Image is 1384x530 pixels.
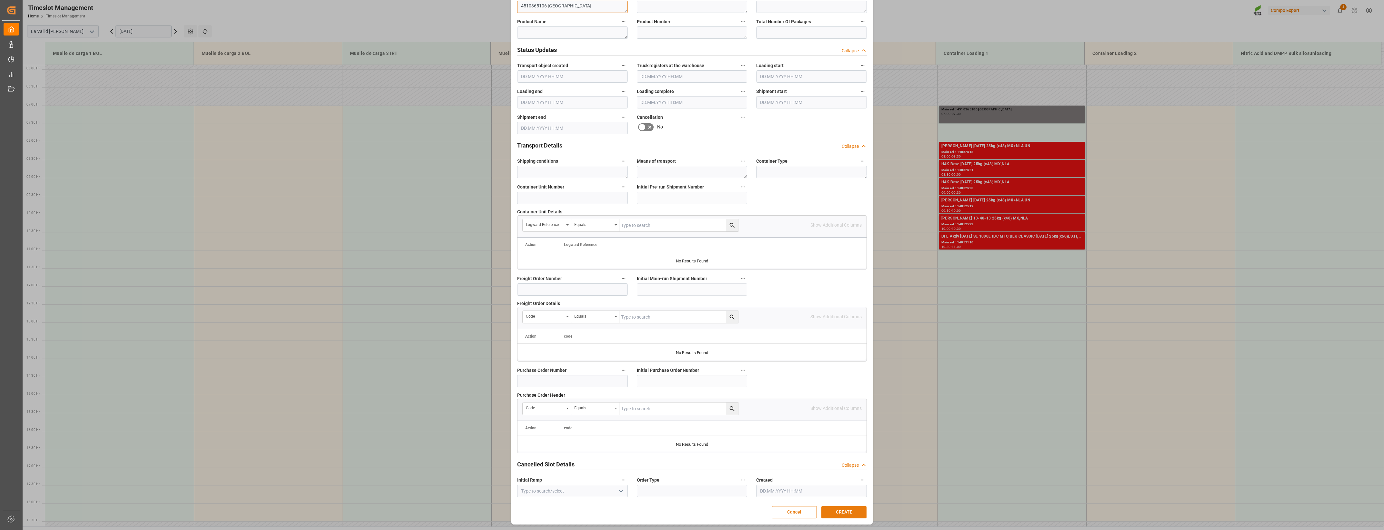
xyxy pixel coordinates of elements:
[756,88,787,95] span: Shipment start
[517,70,628,83] input: DD.MM.YYYY HH:MM
[637,70,747,83] input: DD.MM.YYYY HH:MM
[571,219,619,231] button: open menu
[525,242,537,247] div: Action
[517,477,542,484] span: Initial Ramp
[619,219,738,231] input: Type to search
[739,87,747,96] button: Loading complete
[756,96,867,108] input: DD.MM.YYYY HH:MM
[619,87,628,96] button: Loading end
[637,158,676,165] span: Means of transport
[526,312,564,319] div: code
[842,47,859,54] div: Collapse
[637,367,699,374] span: Initial Purchase Order Number
[619,157,628,165] button: Shipping conditions
[517,114,546,121] span: Shipment end
[564,242,597,247] span: Logward Reference
[756,158,787,165] span: Container Type
[619,403,738,415] input: Type to search
[517,485,628,497] input: Type to search/select
[821,506,867,518] button: CREATE
[739,183,747,191] button: Initial Pre-run Shipment Number
[739,476,747,484] button: Order Type
[525,426,537,430] div: Action
[726,311,738,323] button: search button
[517,275,562,282] span: Freight Order Number
[517,62,568,69] span: Transport object created
[637,477,659,484] span: Order Type
[571,403,619,415] button: open menu
[526,403,564,411] div: code
[526,220,564,228] div: Logward Reference
[619,311,738,323] input: Type to search
[858,476,867,484] button: Created
[858,17,867,26] button: Total Number Of Packages
[756,477,773,484] span: Created
[739,274,747,283] button: Initial Main-run Shipment Number
[842,143,859,150] div: Collapse
[637,62,704,69] span: Truck registers at the warehouse
[571,311,619,323] button: open menu
[726,403,738,415] button: search button
[517,184,564,190] span: Container Unit Number
[858,157,867,165] button: Container Type
[619,476,628,484] button: Initial Ramp
[525,334,537,339] div: Action
[756,70,867,83] input: DD.MM.YYYY HH:MM
[858,61,867,70] button: Loading start
[517,88,543,95] span: Loading end
[517,300,560,307] span: Freight Order Details
[772,506,817,518] button: Cancel
[574,220,612,228] div: Equals
[619,274,628,283] button: Freight Order Number
[517,392,565,399] span: Purchase Order Header
[756,485,867,497] input: DD.MM.YYYY HH:MM
[657,124,663,130] span: No
[739,113,747,121] button: Cancellation
[637,114,663,121] span: Cancellation
[739,61,747,70] button: Truck registers at the warehouse
[574,312,612,319] div: Equals
[517,1,628,13] textarea: 4510365106 [GEOGRAPHIC_DATA]
[564,426,572,430] span: code
[564,334,572,339] span: code
[523,311,571,323] button: open menu
[619,61,628,70] button: Transport object created
[619,366,628,374] button: Purchase Order Number
[574,403,612,411] div: Equals
[517,460,575,469] h2: Cancelled Slot Details
[637,88,674,95] span: Loading complete
[739,366,747,374] button: Initial Purchase Order Number
[637,18,670,25] span: Product Number
[637,96,747,108] input: DD.MM.YYYY HH:MM
[858,87,867,96] button: Shipment start
[739,17,747,26] button: Product Number
[616,486,625,496] button: open menu
[619,17,628,26] button: Product Name
[842,462,859,469] div: Collapse
[619,113,628,121] button: Shipment end
[739,157,747,165] button: Means of transport
[517,367,567,374] span: Purchase Order Number
[523,403,571,415] button: open menu
[517,18,547,25] span: Product Name
[726,219,738,231] button: search button
[637,184,704,190] span: Initial Pre-run Shipment Number
[517,122,628,134] input: DD.MM.YYYY HH:MM
[517,158,558,165] span: Shipping conditions
[756,62,784,69] span: Loading start
[517,96,628,108] input: DD.MM.YYYY HH:MM
[523,219,571,231] button: open menu
[517,46,557,54] h2: Status Updates
[517,141,562,150] h2: Transport Details
[756,18,811,25] span: Total Number Of Packages
[517,209,562,215] span: Container Unit Details
[619,183,628,191] button: Container Unit Number
[637,275,707,282] span: Initial Main-run Shipment Number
